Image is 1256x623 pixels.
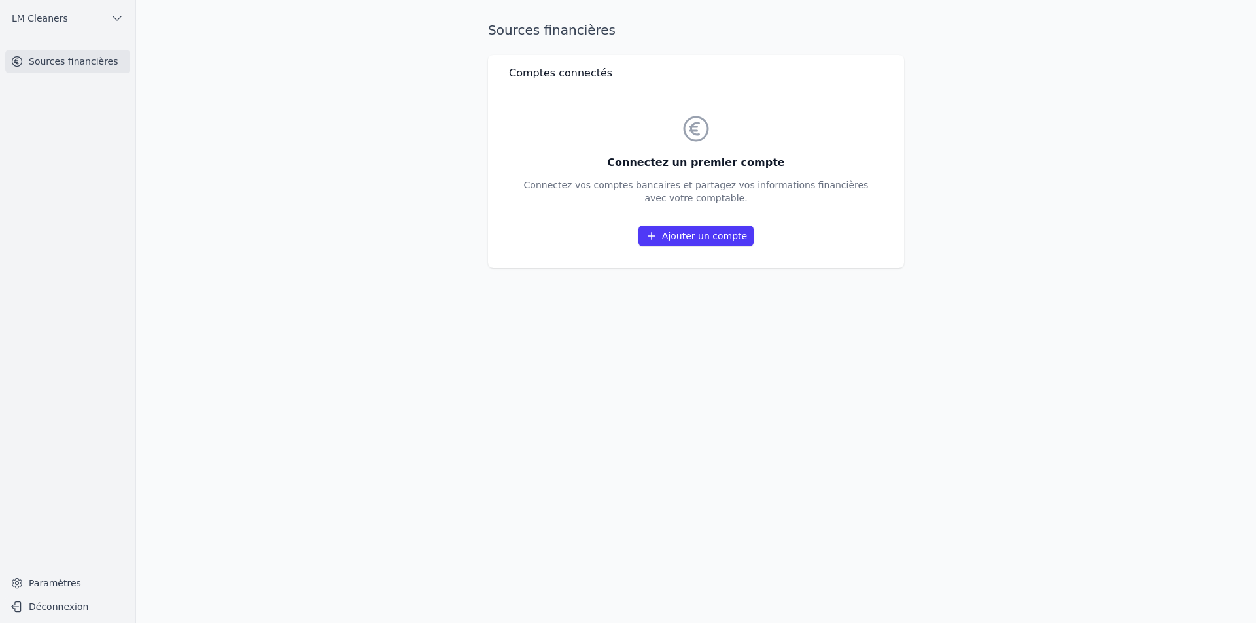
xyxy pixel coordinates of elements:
[509,65,612,81] h3: Comptes connectés
[5,8,130,29] button: LM Cleaners
[524,155,869,171] h3: Connectez un premier compte
[524,178,869,205] p: Connectez vos comptes bancaires et partagez vos informations financières avec votre comptable.
[5,596,130,617] button: Déconnexion
[5,573,130,594] a: Paramètres
[5,50,130,73] a: Sources financières
[488,21,616,39] h1: Sources financières
[12,12,68,25] span: LM Cleaners
[638,226,754,246] a: Ajouter un compte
